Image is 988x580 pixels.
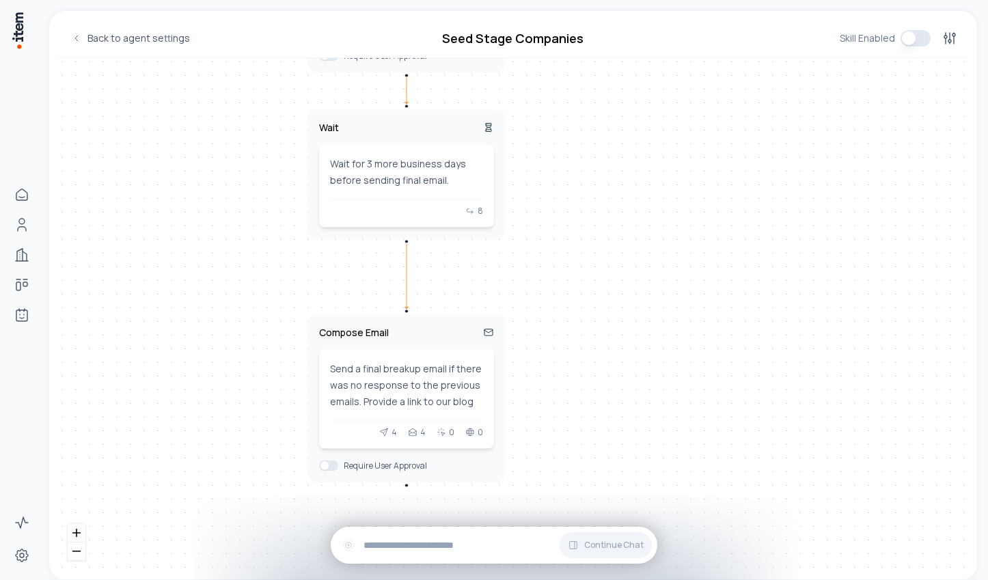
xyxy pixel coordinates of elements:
[8,301,36,329] a: Agents
[478,206,483,217] span: 8
[8,542,36,569] a: Settings
[560,532,652,558] button: Continue Chat
[63,26,198,51] a: Back to agent settings
[8,241,36,268] a: Companies
[420,427,426,438] span: 4
[584,540,644,551] span: Continue Chat
[901,30,931,46] button: Toggle workflow
[308,315,505,482] div: Compose EmailSend a final breakup email if there was no response to the previous emails. Provide ...
[319,326,389,339] h5: Compose Email
[8,211,36,238] a: People
[363,29,663,48] h2: Seed Stage Companies
[840,31,895,45] span: Skill Enabled
[344,460,427,471] h6: Require User Approval
[8,181,36,208] a: Home
[330,361,483,410] div: Send a final breakup email if there was no response to the previous emails. Provide a link to our...
[68,542,85,561] button: zoom out
[68,524,85,542] button: zoom in
[11,11,25,50] img: Item Brain Logo
[319,121,339,134] h5: Wait
[8,271,36,299] a: Deals
[308,110,505,238] div: WaitWait for 3 more business days before sending final email.8
[449,427,454,438] span: 0
[392,427,397,438] span: 4
[8,509,36,536] a: Activity
[478,427,483,438] span: 0
[331,527,657,564] div: Continue Chat
[330,156,483,189] div: Wait for 3 more business days before sending final email.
